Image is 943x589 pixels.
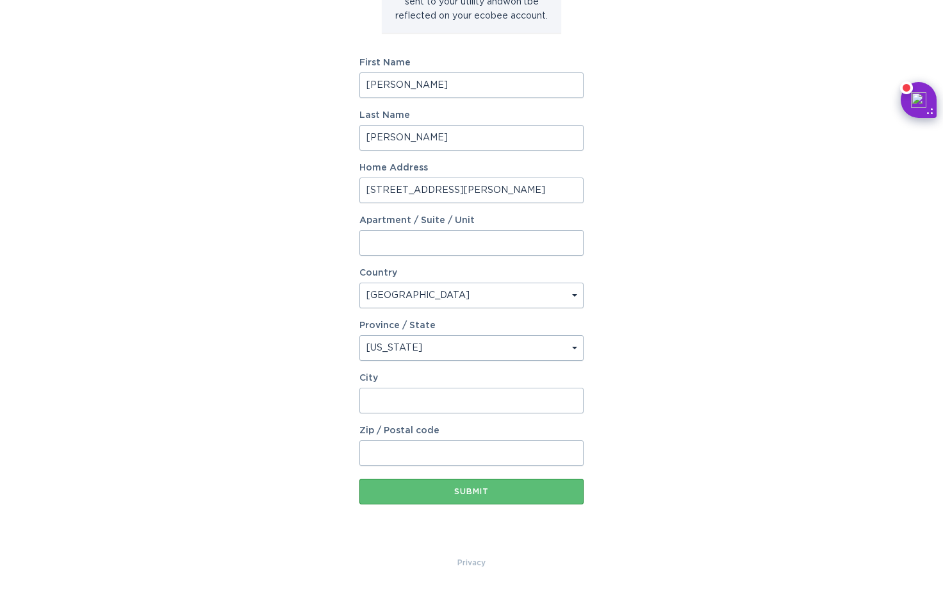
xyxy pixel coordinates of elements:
[359,426,584,435] label: Zip / Postal code
[359,269,397,278] label: Country
[457,556,486,570] a: Privacy Policy & Terms of Use
[359,321,436,330] label: Province / State
[359,479,584,504] button: Submit
[366,488,577,495] div: Submit
[359,216,584,225] label: Apartment / Suite / Unit
[359,163,584,172] label: Home Address
[359,111,584,120] label: Last Name
[359,374,584,383] label: City
[359,58,584,67] label: First Name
